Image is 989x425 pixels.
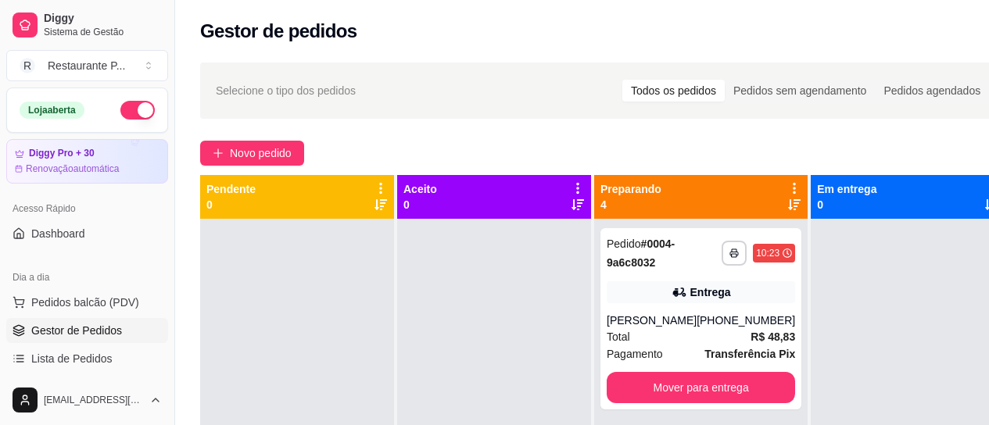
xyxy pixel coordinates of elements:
span: Novo pedido [230,145,292,162]
div: Restaurante P ... [48,58,125,73]
div: Pedidos agendados [875,80,989,102]
a: Salão / Mesas [6,374,168,399]
span: [EMAIL_ADDRESS][DOMAIN_NAME] [44,394,143,406]
span: Gestor de Pedidos [31,323,122,338]
button: Mover para entrega [607,372,795,403]
a: Diggy Pro + 30Renovaçãoautomática [6,139,168,184]
span: R [20,58,35,73]
button: [EMAIL_ADDRESS][DOMAIN_NAME] [6,381,168,419]
a: Gestor de Pedidos [6,318,168,343]
strong: R$ 48,83 [751,330,795,343]
div: Dia a dia [6,265,168,290]
p: 4 [600,197,661,212]
span: Lista de Pedidos [31,351,113,366]
div: Entrega [690,284,731,300]
p: 0 [817,197,876,212]
span: Total [607,328,630,345]
div: Acesso Rápido [6,196,168,221]
span: Dashboard [31,226,85,241]
span: Diggy [44,12,162,26]
span: Pedido [607,237,641,250]
div: 10:23 [756,247,779,259]
p: Preparando [600,181,661,197]
div: Loja aberta [20,102,84,119]
p: Em entrega [817,181,876,197]
strong: # 0004-9a6c8032 [607,237,675,269]
button: Alterar Status [120,101,155,120]
article: Diggy Pro + 30 [29,148,95,159]
p: 0 [206,197,256,212]
div: [PERSON_NAME] [607,312,697,328]
button: Select a team [6,50,168,81]
a: Dashboard [6,221,168,246]
strong: Transferência Pix [704,348,795,360]
h2: Gestor de pedidos [200,19,357,44]
div: [PHONE_NUMBER] [697,312,795,328]
article: Renovação automática [26,162,119,175]
p: Pendente [206,181,256,197]
p: Aceito [403,181,437,197]
div: Todos os pedidos [622,80,725,102]
span: Pagamento [607,345,663,362]
span: Pedidos balcão (PDV) [31,295,139,310]
button: Novo pedido [200,141,304,166]
span: Selecione o tipo dos pedidos [216,82,356,99]
span: plus [213,148,224,159]
button: Pedidos balcão (PDV) [6,290,168,315]
div: Pedidos sem agendamento [725,80,875,102]
a: DiggySistema de Gestão [6,6,168,44]
span: Sistema de Gestão [44,26,162,38]
a: Lista de Pedidos [6,346,168,371]
p: 0 [403,197,437,212]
